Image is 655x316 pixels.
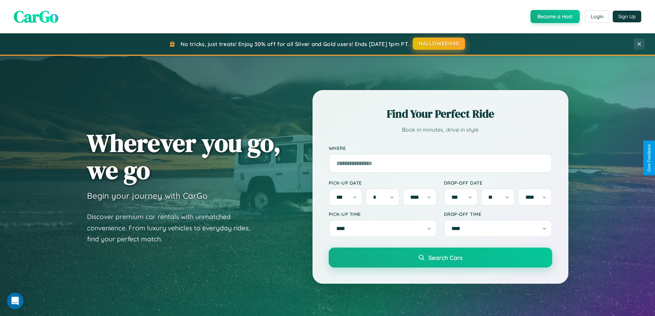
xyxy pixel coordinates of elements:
[329,211,437,217] label: Pick-up Time
[413,37,465,50] button: HALLOWEEN30
[14,5,58,28] span: CarGo
[444,211,552,217] label: Drop-off Time
[329,180,437,186] label: Pick-up Date
[87,129,281,184] h1: Wherever you go, we go
[87,190,208,201] h3: Begin your journey with CarGo
[444,180,552,186] label: Drop-off Date
[329,125,552,135] p: Book in minutes, drive in style
[7,293,23,309] iframe: Intercom live chat
[647,144,652,172] div: Give Feedback
[613,11,641,22] button: Sign Up
[531,10,580,23] button: Become a Host
[329,248,552,268] button: Search Cars
[585,10,609,23] button: Login
[181,41,409,47] span: No tricks, just treats! Enjoy 30% off for all Silver and Gold users! Ends [DATE] 1pm PT.
[428,254,462,261] span: Search Cars
[329,106,552,121] h2: Find Your Perfect Ride
[87,211,259,245] p: Discover premium car rentals with unmatched convenience. From luxury vehicles to everyday rides, ...
[329,145,552,151] label: Where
